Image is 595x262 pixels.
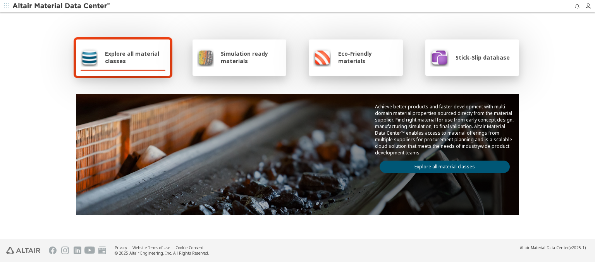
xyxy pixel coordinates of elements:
[380,161,510,173] a: Explore all material classes
[81,48,98,67] img: Explore all material classes
[430,48,449,67] img: Stick-Slip database
[132,245,170,250] a: Website Terms of Use
[12,2,111,10] img: Altair Material Data Center
[338,50,398,65] span: Eco-Friendly materials
[6,247,40,254] img: Altair Engineering
[375,103,514,156] p: Achieve better products and faster development with multi-domain material properties sourced dire...
[197,48,214,67] img: Simulation ready materials
[115,245,127,250] a: Privacy
[520,245,569,250] span: Altair Material Data Center
[313,48,331,67] img: Eco-Friendly materials
[175,245,204,250] a: Cookie Consent
[105,50,165,65] span: Explore all material classes
[456,54,510,61] span: Stick-Slip database
[520,245,586,250] div: (v2025.1)
[115,250,209,256] div: © 2025 Altair Engineering, Inc. All Rights Reserved.
[221,50,282,65] span: Simulation ready materials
